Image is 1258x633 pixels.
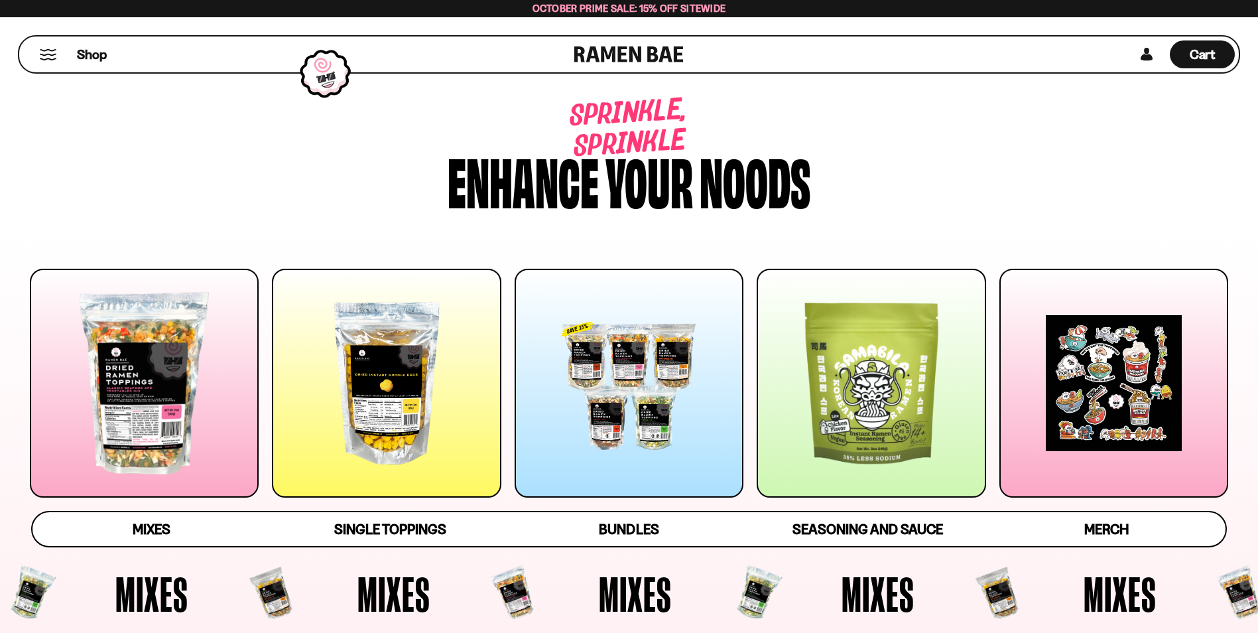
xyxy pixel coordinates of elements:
span: Mixes [357,569,430,618]
span: October Prime Sale: 15% off Sitewide [533,2,726,15]
span: Mixes [1084,569,1157,618]
div: Cart [1170,36,1235,72]
span: Bundles [599,521,659,537]
div: Enhance [448,148,599,211]
a: Shop [77,40,107,68]
button: Mobile Menu Trigger [39,49,57,60]
span: Shop [77,46,107,64]
span: Seasoning and Sauce [792,521,943,537]
span: Mixes [115,569,188,618]
span: Merch [1084,521,1129,537]
a: Single Toppings [271,512,510,546]
a: Mixes [32,512,271,546]
div: your [605,148,693,211]
a: Bundles [510,512,749,546]
div: noods [700,148,810,211]
span: Mixes [842,569,914,618]
a: Seasoning and Sauce [748,512,987,546]
span: Cart [1190,46,1216,62]
span: Mixes [133,521,170,537]
a: Merch [987,512,1226,546]
span: Single Toppings [334,521,446,537]
span: Mixes [599,569,672,618]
